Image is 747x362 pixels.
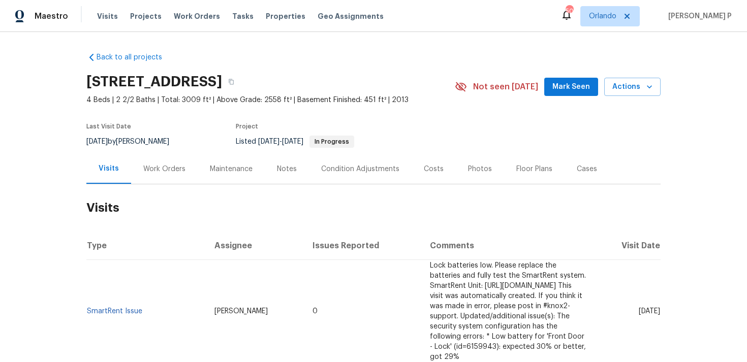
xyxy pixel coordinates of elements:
h2: [STREET_ADDRESS] [86,77,222,87]
span: Properties [266,11,305,21]
span: [DATE] [86,138,108,145]
span: Projects [130,11,162,21]
span: [PERSON_NAME] P [664,11,732,21]
a: Back to all projects [86,52,184,62]
span: Not seen [DATE] [473,82,538,92]
span: Lock batteries low. Please replace the batteries and fully test the SmartRent system. SmartRent U... [430,262,586,360]
button: Actions [604,78,661,96]
span: 0 [313,308,318,315]
span: [DATE] [258,138,279,145]
th: Issues Reported [304,232,421,260]
div: Work Orders [143,164,185,174]
th: Assignee [206,232,305,260]
span: Actions [612,81,652,93]
span: 4 Beds | 2 2/2 Baths | Total: 3009 ft² | Above Grade: 2558 ft² | Basement Finished: 451 ft² | 2013 [86,95,455,105]
div: Photos [468,164,492,174]
span: Visits [97,11,118,21]
span: [DATE] [639,308,660,315]
span: Last Visit Date [86,123,131,129]
span: Listed [236,138,354,145]
div: 50 [566,6,573,16]
div: Maintenance [210,164,253,174]
span: - [258,138,303,145]
span: [DATE] [282,138,303,145]
div: by [PERSON_NAME] [86,136,181,148]
button: Copy Address [222,73,240,91]
div: Notes [277,164,297,174]
span: [PERSON_NAME] [214,308,268,315]
div: Costs [424,164,444,174]
div: Cases [577,164,597,174]
th: Comments [422,232,594,260]
h2: Visits [86,184,661,232]
span: Work Orders [174,11,220,21]
span: Tasks [232,13,254,20]
div: Visits [99,163,119,174]
div: Condition Adjustments [321,164,399,174]
span: Mark Seen [552,81,590,93]
span: Geo Assignments [318,11,384,21]
div: Floor Plans [516,164,552,174]
th: Type [86,232,206,260]
button: Mark Seen [544,78,598,96]
span: Maestro [35,11,68,21]
a: SmartRent Issue [87,308,142,315]
th: Visit Date [594,232,661,260]
span: Orlando [589,11,616,21]
span: In Progress [310,139,353,145]
span: Project [236,123,258,129]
